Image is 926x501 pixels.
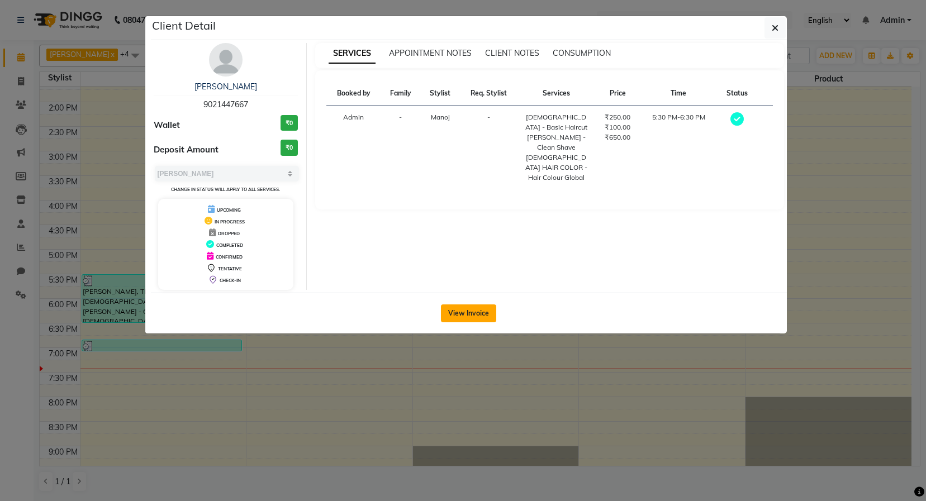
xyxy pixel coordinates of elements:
[524,132,588,152] div: [PERSON_NAME] - Clean Shave
[218,266,242,271] span: TENTATIVE
[203,99,248,109] span: 9021447667
[216,254,243,260] span: CONFIRMED
[517,82,595,106] th: Services
[215,219,245,225] span: IN PROGRESS
[220,278,241,283] span: CHECK-IN
[431,113,450,121] span: Manoj
[602,132,634,142] div: ₹650.00
[485,48,539,58] span: CLIENT NOTES
[389,48,472,58] span: APPOINTMENT NOTES
[209,43,243,77] img: avatar
[524,112,588,132] div: [DEMOGRAPHIC_DATA] - Basic Haircut
[717,82,757,106] th: Status
[602,112,634,122] div: ₹250.00
[194,82,257,92] a: [PERSON_NAME]
[381,106,421,190] td: -
[421,82,460,106] th: Stylist
[152,17,216,34] h5: Client Detail
[460,82,517,106] th: Req. Stylist
[218,231,240,236] span: DROPPED
[154,119,180,132] span: Wallet
[216,242,243,248] span: COMPLETED
[217,207,241,213] span: UPCOMING
[326,82,381,106] th: Booked by
[640,82,718,106] th: Time
[281,115,298,131] h3: ₹0
[524,152,588,183] div: [DEMOGRAPHIC_DATA] HAIR COLOR - Hair Colour Global
[329,44,376,64] span: SERVICES
[640,106,718,190] td: 5:30 PM-6:30 PM
[381,82,421,106] th: Family
[154,144,219,156] span: Deposit Amount
[602,122,634,132] div: ₹100.00
[326,106,381,190] td: Admin
[281,140,298,156] h3: ₹0
[595,82,640,106] th: Price
[171,187,280,192] small: Change in status will apply to all services.
[460,106,517,190] td: -
[441,304,496,322] button: View Invoice
[553,48,611,58] span: CONSUMPTION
